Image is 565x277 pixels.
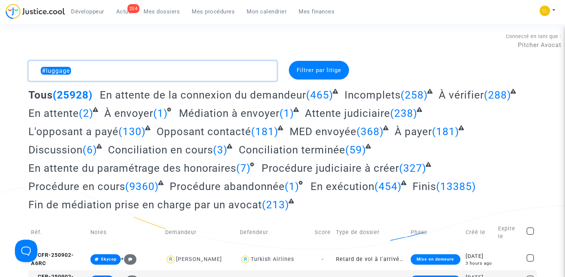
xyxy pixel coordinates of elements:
a: Mon calendrier [241,6,293,17]
span: (181) [432,125,459,138]
a: Mes finances [293,6,340,17]
span: L'opposant a payé [28,125,118,138]
span: (1) [285,180,299,193]
span: À envoyer [104,107,153,119]
span: Mes procédures [192,8,235,15]
span: Incomplets [345,89,401,101]
div: Mise en demeure [411,254,460,265]
a: Mes procédures [186,6,241,17]
span: En attente de la connexion du demandeur [100,89,306,101]
span: (213) [262,199,289,211]
td: Notes [88,217,163,249]
span: Opposant contacté [157,125,251,138]
span: MED envoyée [290,125,356,138]
span: - [322,256,324,262]
td: Expire le [495,217,524,249]
td: Demandeur [163,217,237,249]
span: (2) [79,107,93,119]
span: (25928) [53,89,93,101]
span: À vérifier [439,89,484,101]
span: (7) [236,162,251,174]
span: Actus [116,8,132,15]
span: Procédure judiciaire à créer [262,162,399,174]
span: (327) [399,162,426,174]
span: Mes finances [299,8,334,15]
span: (288) [484,89,511,101]
span: (368) [356,125,384,138]
span: Discussion [28,144,83,156]
div: [DATE] [466,252,493,261]
span: En exécution [311,180,374,193]
span: Finis [413,180,436,193]
iframe: Help Scout Beacon - Open [15,240,37,262]
span: Tous [28,89,53,101]
span: (59) [345,144,366,156]
span: Attente judiciaire [305,107,390,119]
span: (130) [118,125,146,138]
span: Mon calendrier [247,8,287,15]
td: Phase [408,217,463,249]
span: (238) [390,107,417,119]
a: Développeur [65,6,110,17]
td: Retard de vol à l'arrivée (Règlement CE n°261/2004) [333,249,408,270]
span: (1) [280,107,294,119]
div: Turkish Airlines [251,256,294,262]
span: Fin de médiation prise en charge par un avocat [28,199,262,211]
div: [PERSON_NAME] [176,256,222,262]
span: (3) [213,144,228,156]
span: (465) [306,89,333,101]
td: Type de dossier [333,217,408,249]
span: Skycop [101,257,117,262]
div: 204 [127,4,140,13]
span: À payer [395,125,432,138]
span: (1) [153,107,168,119]
span: + [121,256,137,262]
span: Médiation à envoyer [179,107,280,119]
div: 3 hours ago [466,260,493,267]
td: Defendeur [237,217,312,249]
span: Mes dossiers [143,8,180,15]
a: 204Actus [110,6,138,17]
span: (13385) [436,180,476,193]
a: Mes dossiers [138,6,186,17]
span: (258) [401,89,428,101]
span: Procédure abandonnée [170,180,285,193]
span: Conciliation terminée [239,144,345,156]
span: (181) [251,125,278,138]
img: icon-user.svg [240,254,251,265]
span: En attente du paramétrage des honoraires [28,162,236,174]
img: icon-user.svg [165,254,176,265]
td: Réf. [28,217,88,249]
img: f0b917ab549025eb3af43f3c4438ad5d [540,6,550,16]
span: CFR-250902-A6RC [31,252,74,267]
td: Créé le [463,217,495,249]
span: Développeur [71,8,104,15]
span: (6) [83,144,97,156]
span: Procédure en cours [28,180,125,193]
span: (454) [374,180,402,193]
span: (9360) [125,180,159,193]
span: Filtrer par litige [297,67,341,74]
span: Connecté en tant que : [506,34,561,39]
span: En attente [28,107,79,119]
span: Conciliation en cours [108,144,213,156]
td: Score [312,217,333,249]
img: jc-logo.svg [6,4,65,19]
